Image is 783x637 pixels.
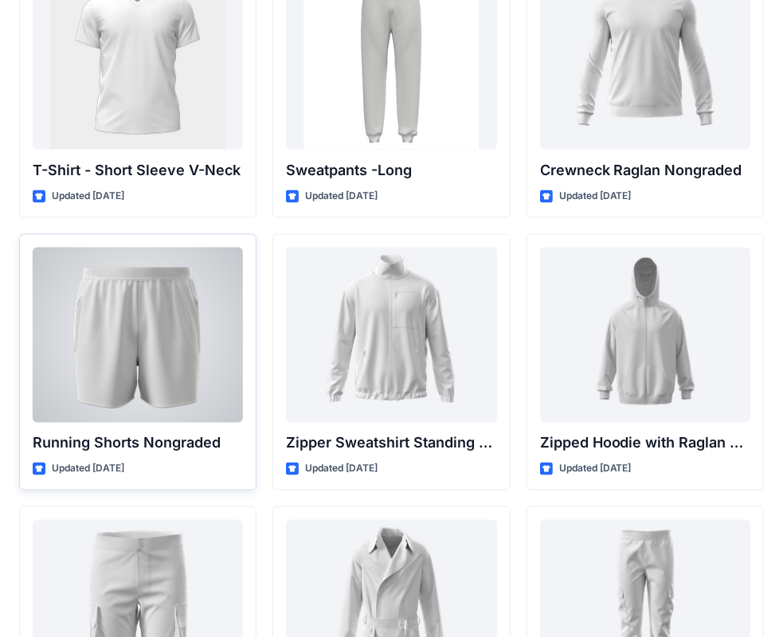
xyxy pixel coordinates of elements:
p: Updated [DATE] [559,188,632,205]
p: Zipped Hoodie with Raglan Sleeve Nongraded [540,432,750,455]
p: Updated [DATE] [559,461,632,478]
p: Updated [DATE] [305,461,378,478]
p: Sweatpants -Long [286,159,496,182]
p: Updated [DATE] [52,461,124,478]
p: Running Shorts Nongraded [33,432,243,455]
a: Running Shorts Nongraded [33,248,243,423]
p: Updated [DATE] [305,188,378,205]
p: Zipper Sweatshirt Standing Collar Nongraded [286,432,496,455]
a: Zipper Sweatshirt Standing Collar Nongraded [286,248,496,423]
p: Updated [DATE] [52,188,124,205]
a: Zipped Hoodie with Raglan Sleeve Nongraded [540,248,750,423]
p: T-Shirt - Short Sleeve V-Neck [33,159,243,182]
p: Crewneck Raglan Nongraded [540,159,750,182]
